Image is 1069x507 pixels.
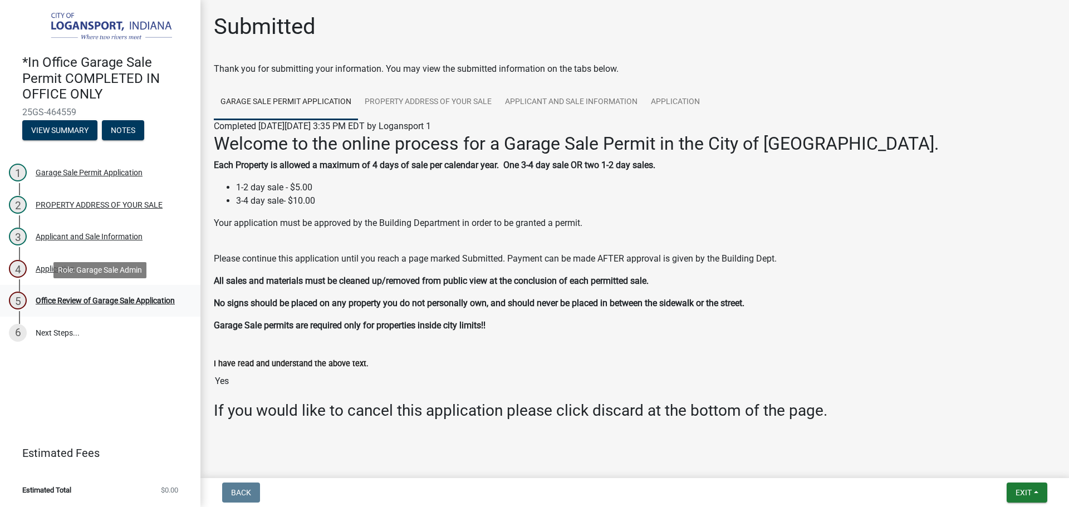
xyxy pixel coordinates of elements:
div: 5 [9,292,27,309]
a: Garage Sale Permit Application [214,85,358,120]
span: $0.00 [161,486,178,494]
span: Exit [1016,488,1032,497]
h1: Submitted [214,13,316,40]
p: Please continue this application until you reach a page marked Submitted. Payment can be made AFT... [214,252,1056,265]
div: Role: Garage Sale Admin [53,262,146,278]
strong: No signs should be placed on any property you do not personally own, and should never be placed i... [214,298,744,308]
div: 1 [9,164,27,181]
button: Back [222,483,260,503]
strong: Garage Sale permits are required only for properties inside city limits!! [214,320,486,331]
a: Applicant and Sale Information [498,85,644,120]
label: I have read and understand the above text. [214,360,369,368]
span: Back [231,488,251,497]
div: 4 [9,260,27,278]
a: Estimated Fees [9,442,183,464]
div: Thank you for submitting your information. You may view the submitted information on the tabs below. [214,62,1056,76]
strong: Each Property is allowed a maximum of 4 days of sale per calendar year. One 3-4 day sale OR two 1... [214,160,655,170]
div: 3 [9,228,27,245]
wm-modal-confirm: Summary [22,126,97,135]
li: 3-4 day sale- $10.00 [236,194,1056,208]
a: PROPERTY ADDRESS OF YOUR SALE [358,85,498,120]
span: 25GS-464559 [22,107,178,117]
img: City of Logansport, Indiana [22,12,183,43]
div: Application [36,265,75,273]
button: View Summary [22,120,97,140]
div: Office Review of Garage Sale Application [36,297,175,304]
wm-modal-confirm: Notes [102,126,144,135]
div: 2 [9,196,27,214]
strong: All sales and materials must be cleaned up/removed from public view at the conclusion of each per... [214,275,649,286]
button: Exit [1007,483,1047,503]
h2: Welcome to the online process for a Garage Sale Permit in the City of [GEOGRAPHIC_DATA]. [214,133,1056,154]
div: Garage Sale Permit Application [36,169,143,176]
span: Estimated Total [22,486,71,494]
h3: If you would like to cancel this application please click discard at the bottom of the page. [214,401,1056,420]
h4: *In Office Garage Sale Permit COMPLETED IN OFFICE ONLY [22,55,192,102]
div: PROPERTY ADDRESS OF YOUR SALE [36,201,163,209]
div: Applicant and Sale Information [36,233,143,240]
a: Application [644,85,707,120]
button: Notes [102,120,144,140]
span: Completed [DATE][DATE] 3:35 PM EDT by Logansport 1 [214,121,431,131]
div: 6 [9,324,27,342]
p: Your application must be approved by the Building Department in order to be granted a permit. [214,216,1056,243]
li: 1-2 day sale - $5.00 [236,181,1056,194]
